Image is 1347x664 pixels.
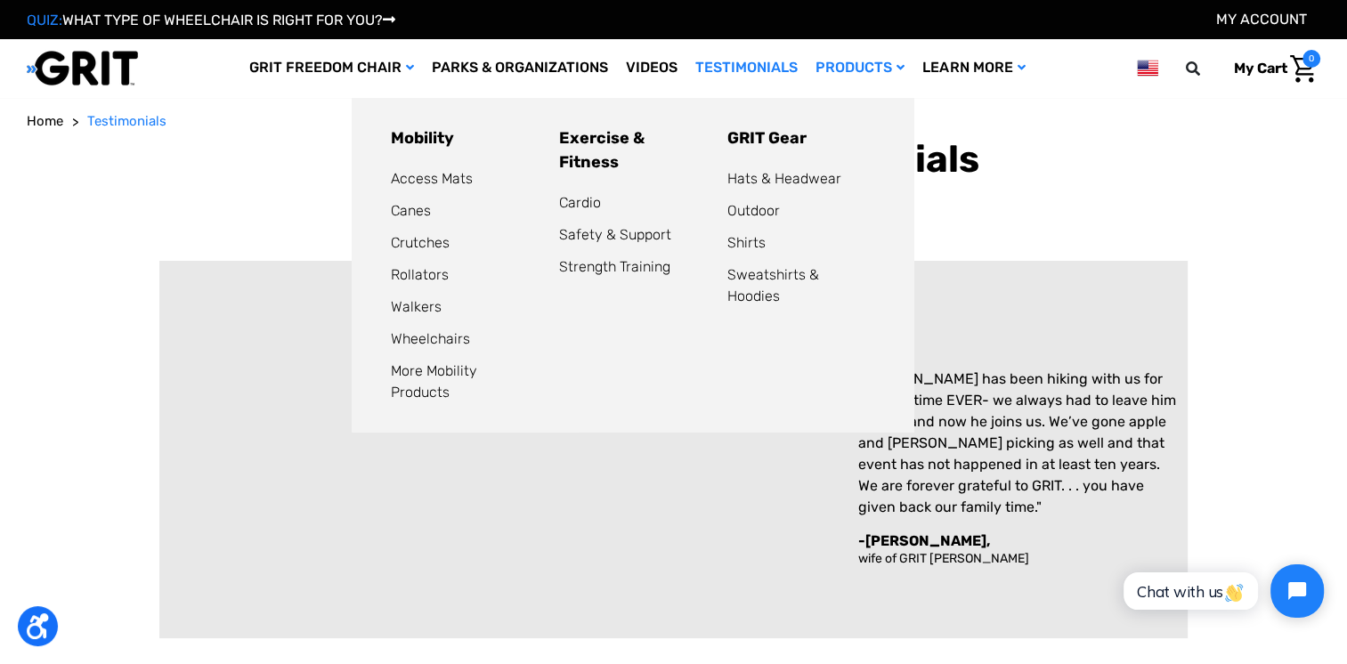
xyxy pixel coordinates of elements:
a: Account [1216,11,1307,28]
a: Crutches [391,234,450,251]
a: Access Mats [391,170,473,187]
a: Cardio [559,194,601,211]
a: Strength Training [559,258,670,275]
a: Parks & Organizations [423,39,617,97]
img: GRIT All-Terrain Wheelchair and Mobility Equipment [27,50,138,86]
a: Cart with 0 items [1221,50,1320,87]
a: Mobility [391,128,454,148]
nav: Breadcrumb [27,111,1320,132]
a: More Mobility Products [391,362,477,401]
img: us.png [1137,57,1158,79]
a: GRIT Gear [727,128,807,148]
a: Walkers [391,298,442,315]
span: My Cart [1234,60,1287,77]
a: Home [27,111,63,132]
a: Shirts [727,234,766,251]
a: GRIT Freedom Chair [240,39,423,97]
span: 0 [1302,50,1320,68]
p: What actual riders are saying: [31,190,1316,212]
a: Exercise & Fitness [559,128,645,172]
span: QUIZ: [27,12,62,28]
input: Search [1194,50,1221,87]
a: Rollators [391,266,449,283]
img: Cart [1290,55,1316,83]
span: wife of GRIT [PERSON_NAME] [858,551,1029,566]
a: QUIZ:WHAT TYPE OF WHEELCHAIR IS RIGHT FOR YOU? [27,12,395,28]
a: Learn More [913,39,1034,97]
h1: GRIT Freedom Chair Testimonials [31,137,1316,182]
a: Testimonials [686,39,807,97]
a: Sweatshirts & Hoodies [727,266,819,304]
a: Safety & Support [559,226,671,243]
span: "[PERSON_NAME] has been hiking with us for the first time EVER- we always had to leave him behind... [858,370,1176,515]
span: Home [27,113,63,129]
a: Videos [617,39,686,97]
strong: -[PERSON_NAME], [858,532,990,549]
iframe: Embedded Youtube Video [159,261,832,638]
a: Testimonials [87,111,166,132]
a: Wheelchairs [391,330,470,347]
a: Hats & Headwear [727,170,841,187]
a: Canes [391,202,431,219]
a: Products [807,39,913,97]
span: Testimonials [87,113,166,129]
a: Outdoor [727,202,780,219]
iframe: Tidio Chat [1104,549,1339,633]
